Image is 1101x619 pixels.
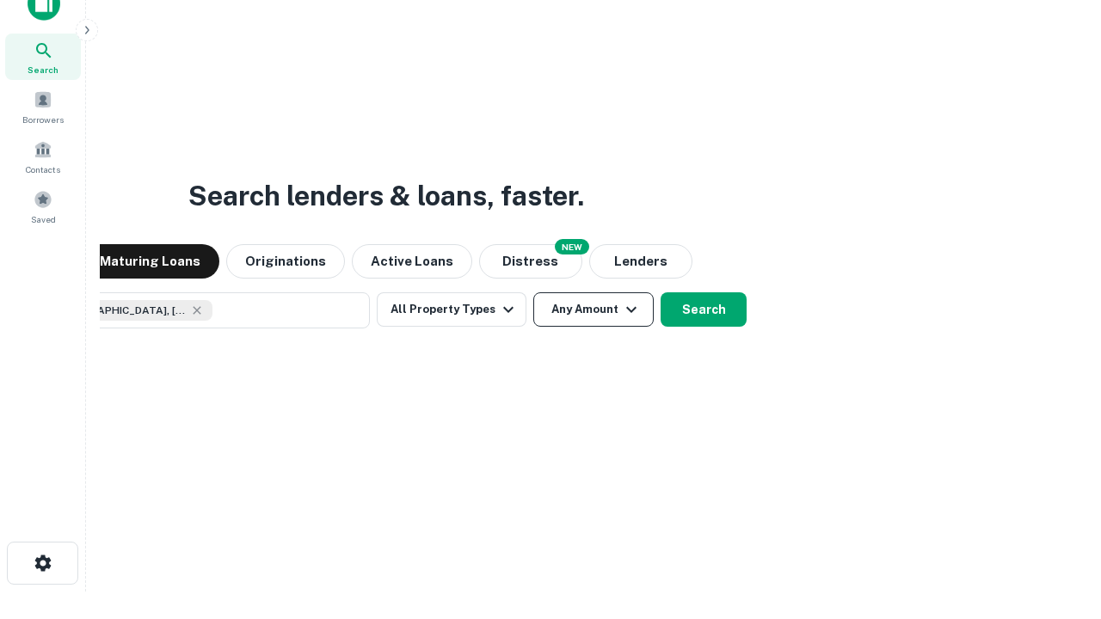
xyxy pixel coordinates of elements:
a: Borrowers [5,83,81,130]
span: Saved [31,212,56,226]
span: Search [28,63,58,77]
button: Maturing Loans [81,244,219,279]
button: [GEOGRAPHIC_DATA], [GEOGRAPHIC_DATA], [GEOGRAPHIC_DATA] [26,292,370,328]
button: Originations [226,244,345,279]
button: Active Loans [352,244,472,279]
button: Search [661,292,747,327]
iframe: Chat Widget [1015,481,1101,564]
a: Saved [5,183,81,230]
a: Contacts [5,133,81,180]
h3: Search lenders & loans, faster. [188,175,584,217]
button: Search distressed loans with lien and other non-mortgage details. [479,244,582,279]
button: All Property Types [377,292,526,327]
button: Lenders [589,244,692,279]
button: Any Amount [533,292,654,327]
div: NEW [555,239,589,254]
a: Search [5,34,81,80]
span: Borrowers [22,113,64,126]
span: [GEOGRAPHIC_DATA], [GEOGRAPHIC_DATA], [GEOGRAPHIC_DATA] [58,303,187,318]
span: Contacts [26,162,60,176]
